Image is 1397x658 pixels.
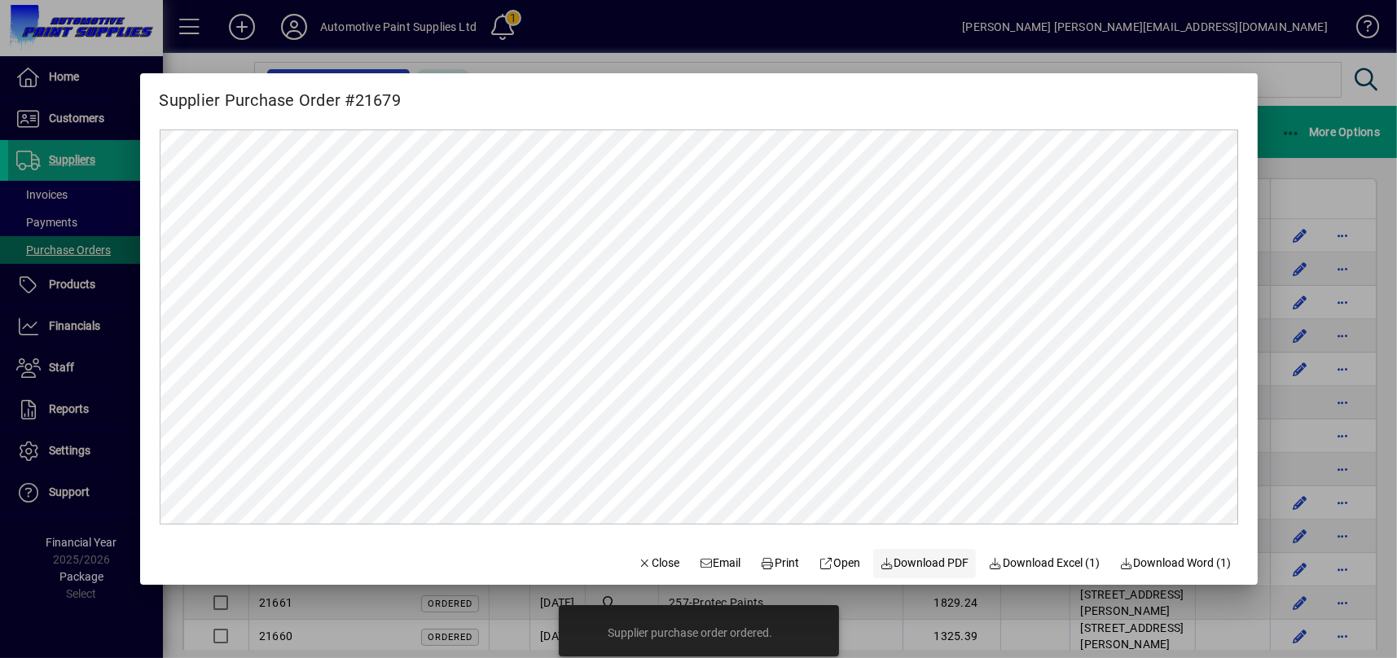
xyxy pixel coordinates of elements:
a: Download PDF [873,549,976,578]
span: Download Word (1) [1119,555,1232,572]
span: Close [638,555,680,572]
a: Open [813,549,868,578]
button: Download Excel (1) [982,549,1107,578]
button: Email [692,549,748,578]
h2: Supplier Purchase Order #21679 [140,73,421,113]
button: Close [631,549,687,578]
button: Download Word (1) [1113,549,1238,578]
span: Download Excel (1) [989,555,1100,572]
span: Download PDF [880,555,969,572]
button: Print [754,549,806,578]
span: Email [699,555,741,572]
span: Print [761,555,800,572]
span: Open [819,555,861,572]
